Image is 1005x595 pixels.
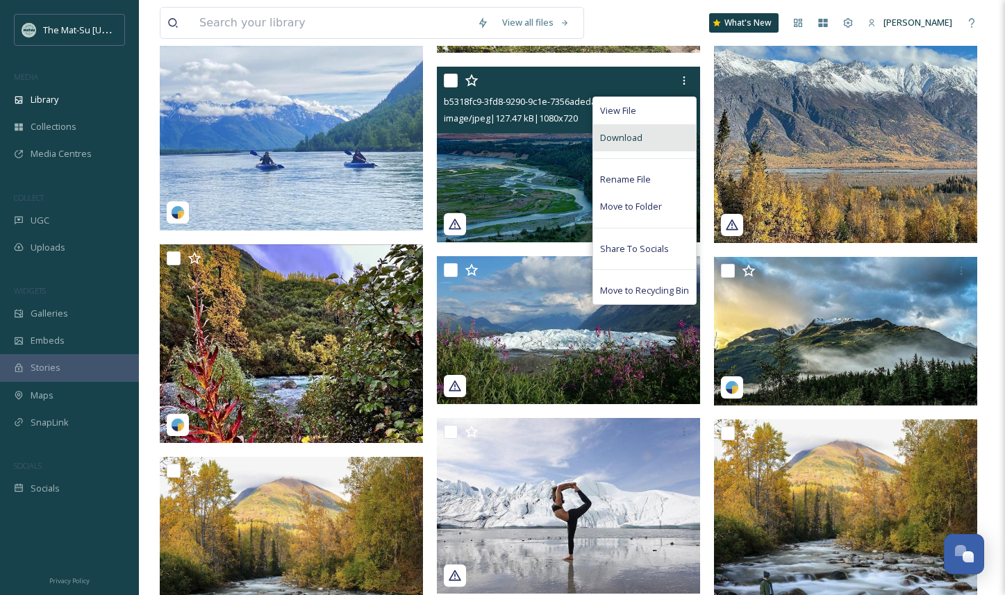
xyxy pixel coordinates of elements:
[31,389,53,402] span: Maps
[31,416,69,429] span: SnapLink
[43,23,140,36] span: The Mat-Su [US_STATE]
[495,9,576,36] a: View all files
[31,241,65,254] span: Uploads
[714,257,977,405] img: dd6b0e1f-4f76-9866-57d1-70e9b73f14bd.jpg
[437,418,700,594] img: 0dffcb63-1d34-da22-91b8-6760a305aaf7.jpg
[22,23,36,37] img: Social_thumbnail.png
[14,192,44,203] span: COLLECT
[600,284,689,297] span: Move to Recycling Bin
[31,307,68,320] span: Galleries
[709,13,779,33] a: What's New
[14,285,46,296] span: WIDGETS
[437,67,700,242] img: b5318fc9-3fd8-9290-9c1e-7356adeda726.jpg
[192,8,470,38] input: Search your library
[14,460,42,471] span: SOCIALS
[944,534,984,574] button: Open Chat
[49,571,90,588] a: Privacy Policy
[31,361,60,374] span: Stories
[883,16,952,28] span: [PERSON_NAME]
[600,131,642,144] span: Download
[444,112,578,124] span: image/jpeg | 127.47 kB | 1080 x 720
[600,173,651,186] span: Rename File
[171,418,185,432] img: snapsea-logo.png
[31,120,76,133] span: Collections
[31,214,49,227] span: UGC
[600,242,669,255] span: Share To Socials
[600,104,636,117] span: View File
[31,482,60,495] span: Socials
[725,380,739,394] img: snapsea-logo.png
[31,147,92,160] span: Media Centres
[171,206,185,219] img: snapsea-logo.png
[31,93,58,106] span: Library
[160,244,423,443] img: 3ac5e43f-ef89-bfd3-86eb-c4e1586ccb4c.jpg
[49,576,90,585] span: Privacy Policy
[861,9,959,36] a: [PERSON_NAME]
[600,200,662,213] span: Move to Folder
[31,334,65,347] span: Embeds
[444,95,625,108] span: b5318fc9-3fd8-9290-9c1e-7356adeda726.jpg
[14,72,38,82] span: MEDIA
[437,256,700,404] img: de8296cc-8a91-169d-0455-27dfe05136aa.jpg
